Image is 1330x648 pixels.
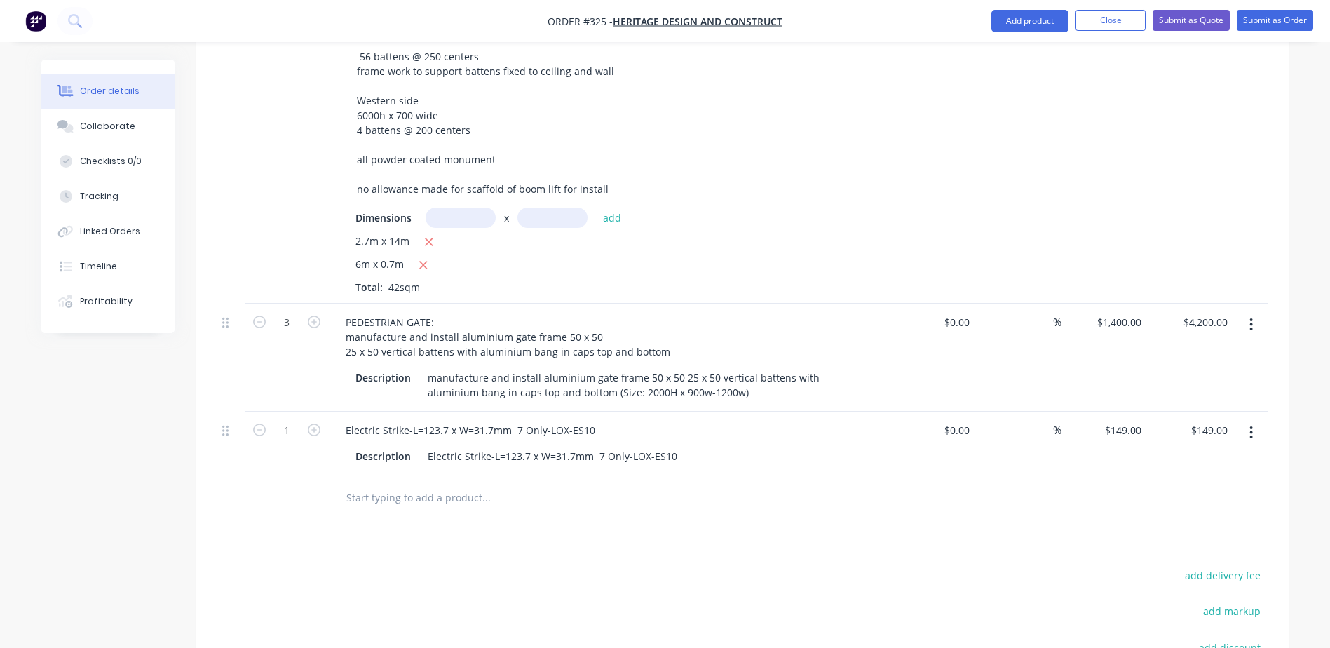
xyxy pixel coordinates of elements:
[346,2,697,199] div: Manufacture and install 250 x 50 rhs vertical [PERSON_NAME] screen fixed on a 45 deg angle Easter...
[41,144,175,179] button: Checklists 0/0
[596,208,629,227] button: add
[1075,10,1146,31] button: Close
[613,15,782,28] a: Heritage Design and Construct
[1153,10,1230,31] button: Submit as Quote
[1053,422,1061,438] span: %
[355,210,412,225] span: Dimensions
[41,109,175,144] button: Collaborate
[1196,602,1268,621] button: add markup
[1178,566,1268,585] button: add delivery fee
[350,367,416,388] div: Description
[355,281,383,294] span: Total:
[41,179,175,214] button: Tracking
[422,367,863,403] div: manufacture and install aluminium gate frame 50 x 50 25 x 50 vertical battens with aluminium bang...
[80,260,117,273] div: Timeline
[41,284,175,319] button: Profitability
[346,484,626,512] input: Start typing to add a product...
[1237,10,1313,31] button: Submit as Order
[355,257,404,274] span: 6m x 0.7m
[334,312,681,362] div: PEDESTRIAN GATE: manufacture and install aluminium gate frame 50 x 50 25 x 50 vertical battens wi...
[334,420,606,440] div: Electric Strike-L=123.7 x W=31.7mm 7 Only-LOX-ES10
[41,74,175,109] button: Order details
[80,190,118,203] div: Tracking
[80,155,142,168] div: Checklists 0/0
[80,225,140,238] div: Linked Orders
[548,15,613,28] span: Order #325 -
[991,10,1068,32] button: Add product
[383,281,426,294] span: 42sqm
[422,446,683,466] div: Electric Strike-L=123.7 x W=31.7mm 7 Only-LOX-ES10
[80,120,135,133] div: Collaborate
[41,249,175,284] button: Timeline
[1053,314,1061,330] span: %
[504,210,509,225] span: x
[355,234,409,251] span: 2.7m x 14m
[350,446,416,466] div: Description
[25,11,46,32] img: Factory
[41,214,175,249] button: Linked Orders
[80,85,140,97] div: Order details
[80,295,133,308] div: Profitability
